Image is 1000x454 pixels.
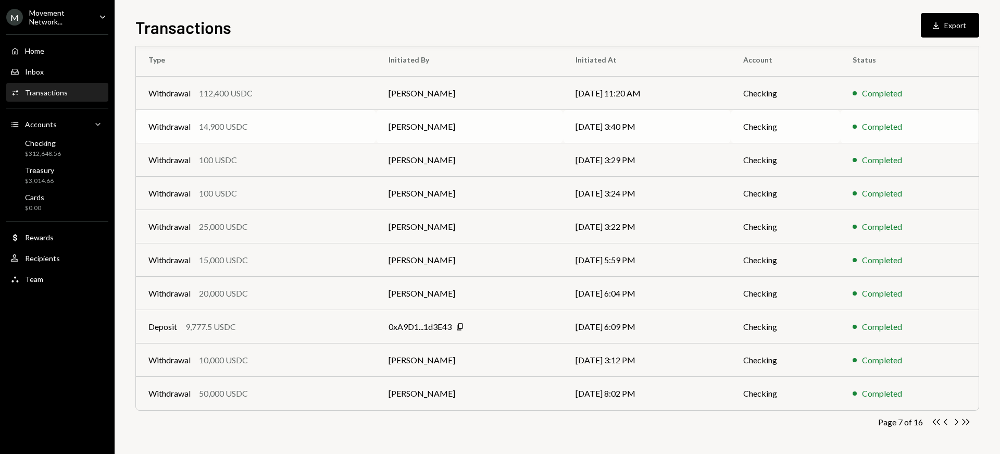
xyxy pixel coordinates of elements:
[731,377,840,410] td: Checking
[6,115,108,133] a: Accounts
[563,343,731,377] td: [DATE] 3:12 PM
[862,321,902,333] div: Completed
[199,387,248,400] div: 50,000 USDC
[6,228,108,247] a: Rewards
[840,43,979,77] th: Status
[148,254,191,266] div: Withdrawal
[862,287,902,300] div: Completed
[136,43,376,77] th: Type
[563,43,731,77] th: Initiated At
[25,166,54,175] div: Treasury
[563,377,731,410] td: [DATE] 8:02 PM
[376,243,563,277] td: [PERSON_NAME]
[25,88,68,97] div: Transactions
[6,83,108,102] a: Transactions
[563,77,731,110] td: [DATE] 11:20 AM
[199,220,248,233] div: 25,000 USDC
[563,310,731,343] td: [DATE] 6:09 PM
[25,177,54,186] div: $3,014.66
[731,43,840,77] th: Account
[862,187,902,200] div: Completed
[148,154,191,166] div: Withdrawal
[731,110,840,143] td: Checking
[199,187,237,200] div: 100 USDC
[148,321,177,333] div: Deposit
[25,139,61,148] div: Checking
[862,154,902,166] div: Completed
[389,321,452,333] div: 0xA9D1...1d3E43
[148,120,191,133] div: Withdrawal
[731,343,840,377] td: Checking
[148,387,191,400] div: Withdrawal
[376,210,563,243] td: [PERSON_NAME]
[376,77,563,110] td: [PERSON_NAME]
[921,13,979,38] button: Export
[185,321,236,333] div: 9,777.5 USDC
[862,87,902,100] div: Completed
[199,120,248,133] div: 14,900 USDC
[25,193,44,202] div: Cards
[148,187,191,200] div: Withdrawal
[148,287,191,300] div: Withdrawal
[135,17,231,38] h1: Transactions
[376,143,563,177] td: [PERSON_NAME]
[862,220,902,233] div: Completed
[25,120,57,129] div: Accounts
[25,150,61,158] div: $312,648.56
[6,136,108,161] a: Checking$312,648.56
[563,243,731,277] td: [DATE] 5:59 PM
[731,177,840,210] td: Checking
[862,387,902,400] div: Completed
[6,62,108,81] a: Inbox
[6,41,108,60] a: Home
[731,77,840,110] td: Checking
[563,177,731,210] td: [DATE] 3:24 PM
[25,254,60,263] div: Recipients
[25,275,43,284] div: Team
[199,354,248,366] div: 10,000 USDC
[376,43,563,77] th: Initiated By
[376,110,563,143] td: [PERSON_NAME]
[25,204,44,213] div: $0.00
[25,233,54,242] div: Rewards
[862,354,902,366] div: Completed
[862,254,902,266] div: Completed
[6,249,108,267] a: Recipients
[6,9,23,26] div: M
[199,87,253,100] div: 112,400 USDC
[199,154,237,166] div: 100 USDC
[731,310,840,343] td: Checking
[199,287,248,300] div: 20,000 USDC
[6,269,108,288] a: Team
[148,87,191,100] div: Withdrawal
[731,143,840,177] td: Checking
[376,177,563,210] td: [PERSON_NAME]
[6,190,108,215] a: Cards$0.00
[6,163,108,188] a: Treasury$3,014.66
[148,220,191,233] div: Withdrawal
[862,120,902,133] div: Completed
[563,277,731,310] td: [DATE] 6:04 PM
[563,110,731,143] td: [DATE] 3:40 PM
[376,343,563,377] td: [PERSON_NAME]
[25,46,44,55] div: Home
[376,377,563,410] td: [PERSON_NAME]
[731,243,840,277] td: Checking
[563,210,731,243] td: [DATE] 3:22 PM
[376,277,563,310] td: [PERSON_NAME]
[878,417,923,427] div: Page 7 of 16
[25,67,44,76] div: Inbox
[731,277,840,310] td: Checking
[29,8,91,26] div: Movement Network...
[148,354,191,366] div: Withdrawal
[731,210,840,243] td: Checking
[199,254,248,266] div: 15,000 USDC
[563,143,731,177] td: [DATE] 3:29 PM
